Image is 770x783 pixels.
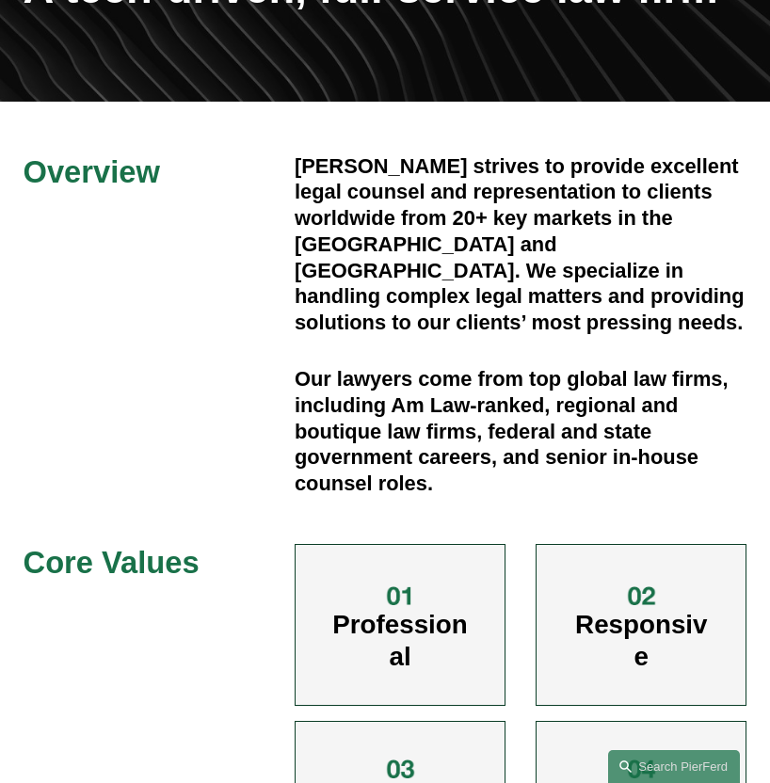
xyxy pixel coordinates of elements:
[332,610,468,671] span: Professional
[295,153,747,336] h4: [PERSON_NAME] strives to provide excellent legal counsel and representation to clients worldwide ...
[608,750,740,783] a: Search this site
[575,610,707,671] span: Responsive
[24,545,200,580] span: Core Values
[295,366,747,497] h4: Our lawyers come from top global law firms, including Am Law-ranked, regional and boutique law fi...
[24,154,160,189] span: Overview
